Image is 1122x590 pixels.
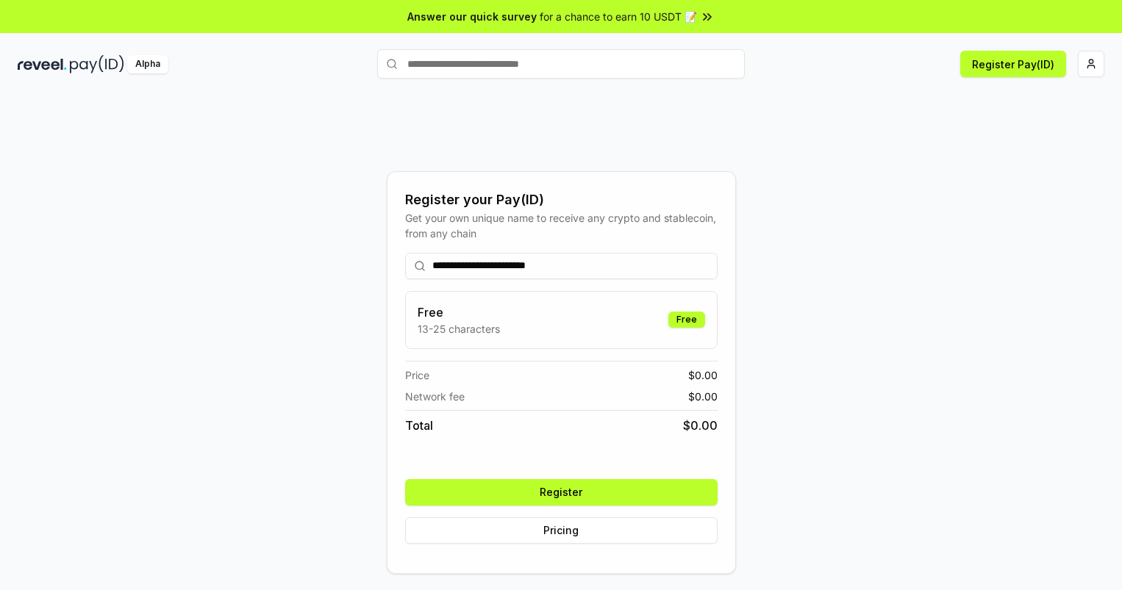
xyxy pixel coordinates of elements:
[405,479,718,506] button: Register
[127,55,168,73] div: Alpha
[405,417,433,434] span: Total
[405,210,718,241] div: Get your own unique name to receive any crypto and stablecoin, from any chain
[405,367,429,383] span: Price
[683,417,718,434] span: $ 0.00
[540,9,697,24] span: for a chance to earn 10 USDT 📝
[418,303,500,321] h3: Free
[405,389,465,404] span: Network fee
[70,55,124,73] img: pay_id
[405,517,718,544] button: Pricing
[688,389,718,404] span: $ 0.00
[418,321,500,337] p: 13-25 characters
[407,9,537,24] span: Answer our quick survey
[960,51,1066,77] button: Register Pay(ID)
[405,190,718,210] div: Register your Pay(ID)
[18,55,67,73] img: reveel_dark
[668,312,705,328] div: Free
[688,367,718,383] span: $ 0.00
